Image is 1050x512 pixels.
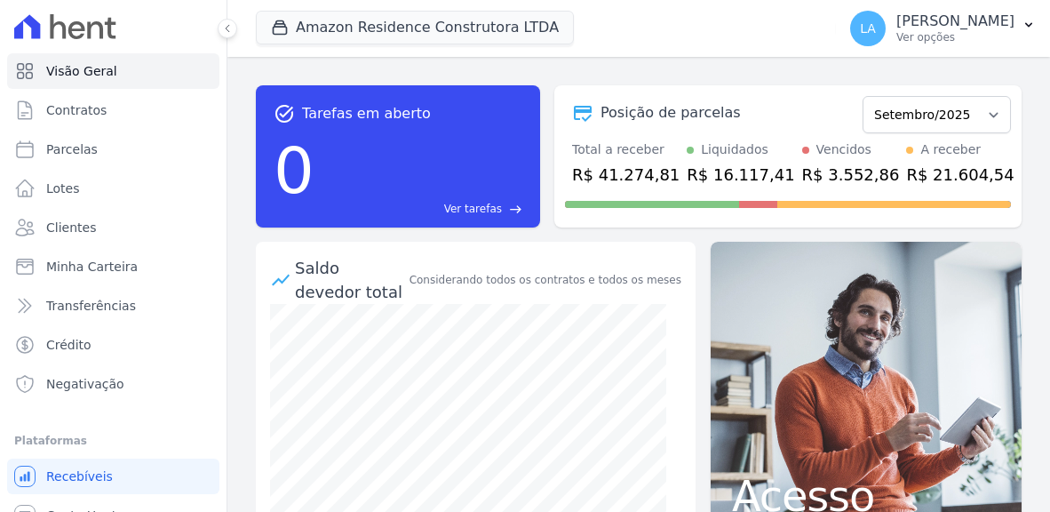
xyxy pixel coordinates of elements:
span: Contratos [46,101,107,119]
div: R$ 3.552,86 [802,163,900,187]
a: Recebíveis [7,459,219,494]
a: Contratos [7,92,219,128]
div: 0 [274,124,314,217]
a: Crédito [7,327,219,363]
span: Negativação [46,375,124,393]
a: Lotes [7,171,219,206]
a: Transferências [7,288,219,324]
button: Amazon Residence Construtora LTDA [256,11,574,44]
span: Tarefas em aberto [302,103,431,124]
span: task_alt [274,103,295,124]
span: Ver tarefas [444,201,502,217]
a: Visão Geral [7,53,219,89]
div: Saldo devedor total [295,256,406,304]
div: Vencidos [816,140,871,159]
span: Crédito [46,336,91,354]
a: Parcelas [7,132,219,167]
button: LA [PERSON_NAME] Ver opções [836,4,1050,53]
div: Liquidados [701,140,768,159]
span: LA [860,22,876,35]
span: Clientes [46,219,96,236]
span: east [509,203,522,216]
p: Ver opções [896,30,1014,44]
p: [PERSON_NAME] [896,12,1014,30]
div: Plataformas [14,430,212,452]
div: R$ 16.117,41 [687,163,794,187]
div: R$ 41.274,81 [572,163,680,187]
span: Recebíveis [46,468,113,485]
span: Parcelas [46,140,98,158]
span: Minha Carteira [46,258,138,276]
div: R$ 21.604,54 [906,163,1014,187]
a: Clientes [7,210,219,245]
a: Minha Carteira [7,249,219,284]
span: Transferências [46,297,136,315]
div: A receber [920,140,981,159]
div: Total a receber [572,140,680,159]
a: Negativação [7,366,219,402]
span: Visão Geral [46,62,117,80]
a: Ver tarefas east [322,201,522,217]
span: Lotes [46,180,80,197]
div: Posição de parcelas [601,102,741,124]
div: Considerando todos os contratos e todos os meses [410,272,681,288]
